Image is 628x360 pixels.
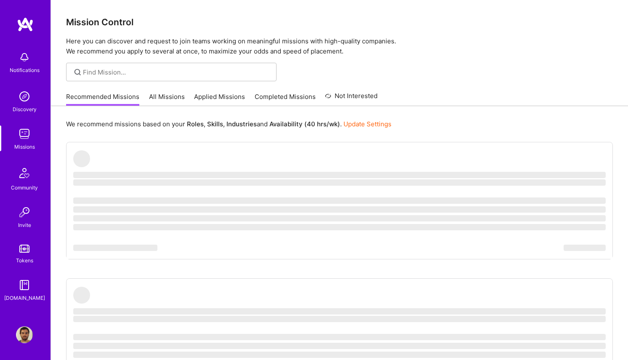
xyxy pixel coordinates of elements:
[149,92,185,106] a: All Missions
[73,67,82,77] i: icon SearchGrey
[66,120,391,128] p: We recommend missions based on your , , and .
[16,277,33,293] img: guide book
[226,120,257,128] b: Industries
[16,326,33,343] img: User Avatar
[255,92,316,106] a: Completed Missions
[66,17,613,27] h3: Mission Control
[343,120,391,128] a: Update Settings
[66,36,613,56] p: Here you can discover and request to join teams working on meaningful missions with high-quality ...
[19,245,29,253] img: tokens
[14,142,35,151] div: Missions
[83,68,270,77] input: Find Mission...
[187,120,204,128] b: Roles
[16,256,33,265] div: Tokens
[16,204,33,221] img: Invite
[194,92,245,106] a: Applied Missions
[11,183,38,192] div: Community
[325,91,378,106] a: Not Interested
[17,17,34,32] img: logo
[10,66,40,75] div: Notifications
[16,88,33,105] img: discovery
[16,49,33,66] img: bell
[16,125,33,142] img: teamwork
[18,221,31,229] div: Invite
[207,120,223,128] b: Skills
[66,92,139,106] a: Recommended Missions
[269,120,340,128] b: Availability (40 hrs/wk)
[14,163,35,183] img: Community
[4,293,45,302] div: [DOMAIN_NAME]
[14,326,35,343] a: User Avatar
[13,105,37,114] div: Discovery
